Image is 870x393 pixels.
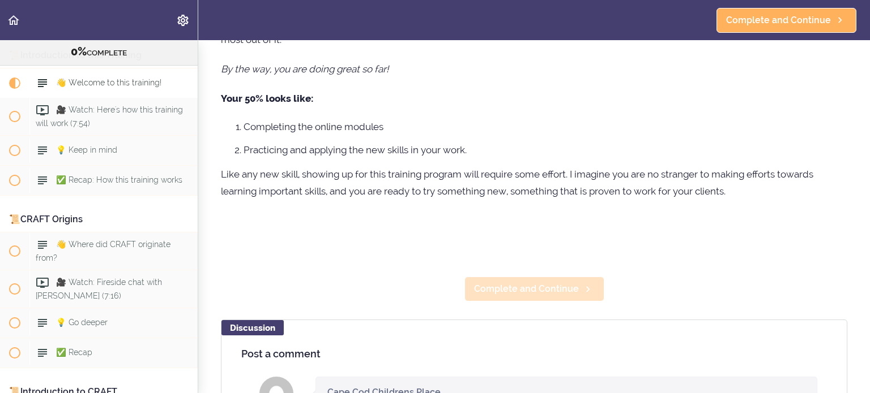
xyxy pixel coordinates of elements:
span: 0% [71,45,87,58]
div: Discussion [221,320,284,335]
span: ✅ Recap: How this training works [56,175,182,184]
svg: Settings Menu [176,14,190,27]
span: 👋 Where did CRAFT originate from? [36,240,170,262]
span: 💡 Keep in mind [56,145,117,154]
span: 🎥 Watch: Fireside chat with [PERSON_NAME] (7:16) [36,278,162,300]
li: Completing the online modules [244,119,847,134]
a: Complete and Continue [717,8,856,33]
p: Like any new skill, showing up for this training program will require some effort. I imagine you ... [221,166,847,200]
a: Complete and Continue [464,277,604,301]
span: 💡 Go deeper [56,318,108,327]
span: 🎥 Watch: Here's how this training will work (7:54) [36,105,183,127]
span: Complete and Continue [726,14,831,27]
em: By the way, you are doing great so far! [221,63,389,75]
svg: Back to course curriculum [7,14,20,27]
span: ✅ Recap [56,348,92,357]
span: Complete and Continue [474,282,579,296]
h4: Post a comment [241,348,827,360]
span: 👋 Welcome to this training! [56,78,161,87]
div: COMPLETE [14,45,184,59]
strong: Your 50% looks like: [221,93,313,104]
li: Practicing and applying the new skills in your work. [244,142,847,157]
